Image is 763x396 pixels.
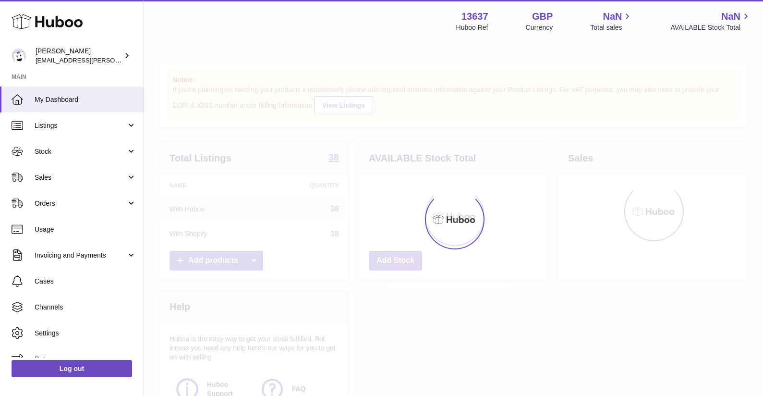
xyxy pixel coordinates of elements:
[590,10,633,32] a: NaN Total sales
[36,56,193,64] span: [EMAIL_ADDRESS][PERSON_NAME][DOMAIN_NAME]
[670,10,751,32] a: NaN AVAILABLE Stock Total
[36,47,122,65] div: [PERSON_NAME]
[461,10,488,23] strong: 13637
[532,10,553,23] strong: GBP
[35,355,136,364] span: Returns
[12,360,132,377] a: Log out
[35,277,136,286] span: Cases
[721,10,740,23] span: NaN
[526,23,553,32] div: Currency
[35,251,126,260] span: Invoicing and Payments
[35,95,136,104] span: My Dashboard
[35,199,126,208] span: Orders
[35,329,136,338] span: Settings
[35,147,126,156] span: Stock
[12,49,26,63] img: jonny@ledda.co
[35,173,126,182] span: Sales
[35,121,126,130] span: Listings
[603,10,622,23] span: NaN
[456,23,488,32] div: Huboo Ref
[590,23,633,32] span: Total sales
[35,225,136,234] span: Usage
[670,23,751,32] span: AVAILABLE Stock Total
[35,303,136,312] span: Channels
